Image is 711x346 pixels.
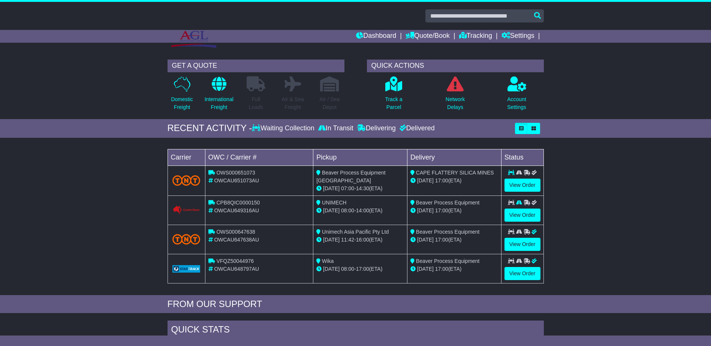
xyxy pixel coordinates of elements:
span: CPB8QIC0000150 [216,200,260,206]
span: [DATE] [323,185,340,191]
div: - (ETA) [316,185,404,192]
span: CAPE FLATTERY SILICA MINES [416,170,494,176]
span: 17:00 [435,266,448,272]
img: GetCarrierServiceLogo [172,206,201,215]
span: OWCAU651073AU [214,177,259,183]
span: 11:42 [341,237,354,243]
a: Track aParcel [385,76,403,115]
div: Delivering [355,124,398,133]
a: View Order [504,238,540,251]
div: RECENT ACTIVITY - [168,123,252,134]
span: [DATE] [323,266,340,272]
span: Beaver Process Equipment [416,258,480,264]
a: Tracking [459,30,492,43]
span: Beaver Process Equipment [416,229,480,235]
span: 17:00 [356,266,369,272]
span: Unimech Asia Pacific Pty Ltd [322,229,389,235]
p: Air / Sea Depot [320,95,340,111]
div: (ETA) [410,265,498,273]
td: Carrier [168,149,205,166]
p: Track a Parcel [385,95,402,111]
span: OWCAU648797AU [214,266,259,272]
div: FROM OUR SUPPORT [168,299,544,310]
div: (ETA) [410,177,498,185]
span: [DATE] [417,177,434,183]
span: 08:00 [341,207,354,213]
td: Pickup [313,149,407,166]
img: TNT_Domestic.png [172,175,201,185]
span: [DATE] [323,237,340,243]
td: Status [501,149,543,166]
span: 17:00 [435,237,448,243]
span: OWCAU647638AU [214,237,259,243]
span: 14:30 [356,185,369,191]
span: Wika [322,258,334,264]
span: 08:00 [341,266,354,272]
span: Beaver Process Equipment [416,200,480,206]
span: [DATE] [323,207,340,213]
img: TNT_Domestic.png [172,234,201,244]
span: OWS000647638 [216,229,255,235]
span: Beaver Process Equipment [GEOGRAPHIC_DATA] [316,170,386,183]
span: OWCAU649316AU [214,207,259,213]
div: - (ETA) [316,236,404,244]
span: VFQZ50044976 [216,258,254,264]
span: [DATE] [417,266,434,272]
a: DomesticFreight [171,76,193,115]
p: Full Loads [247,95,265,111]
p: Account Settings [507,95,526,111]
div: Quick Stats [168,321,544,341]
div: (ETA) [410,207,498,215]
a: NetworkDelays [445,76,465,115]
span: 17:00 [435,207,448,213]
a: View Order [504,179,540,192]
td: Delivery [407,149,501,166]
p: Network Delays [446,95,465,111]
div: - (ETA) [316,265,404,273]
p: Air & Sea Freight [282,95,304,111]
span: OWS000651073 [216,170,255,176]
div: Delivered [398,124,435,133]
a: Settings [501,30,534,43]
a: InternationalFreight [204,76,234,115]
span: 16:00 [356,237,369,243]
a: View Order [504,209,540,222]
a: Quote/Book [406,30,450,43]
span: 07:00 [341,185,354,191]
a: Dashboard [356,30,396,43]
p: Domestic Freight [171,95,193,111]
span: 14:00 [356,207,369,213]
a: View Order [504,267,540,280]
div: (ETA) [410,236,498,244]
img: GetCarrierServiceLogo [172,265,201,273]
span: UNIMECH [322,200,346,206]
span: [DATE] [417,207,434,213]
a: AccountSettings [507,76,527,115]
div: In Transit [316,124,355,133]
div: GET A QUOTE [168,60,344,72]
p: International Freight [205,95,234,111]
span: [DATE] [417,237,434,243]
span: 17:00 [435,177,448,183]
td: OWC / Carrier # [205,149,313,166]
div: - (ETA) [316,207,404,215]
div: Waiting Collection [252,124,316,133]
div: QUICK ACTIONS [367,60,544,72]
